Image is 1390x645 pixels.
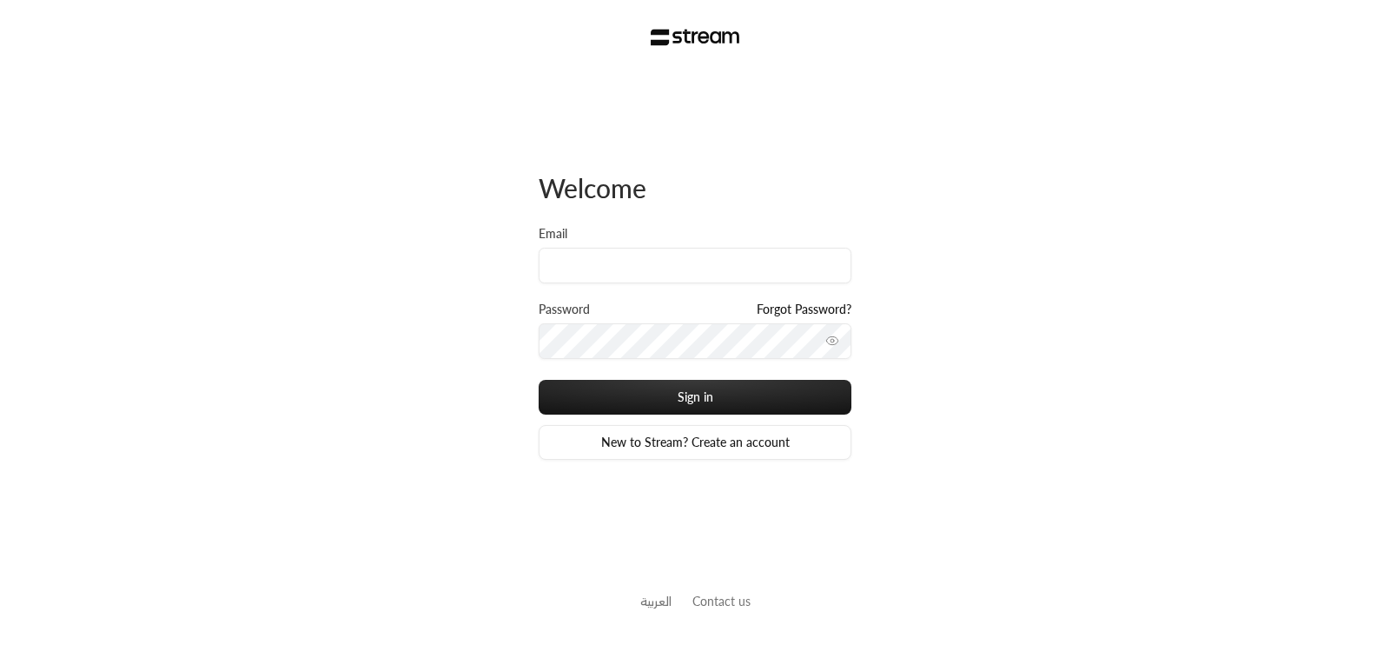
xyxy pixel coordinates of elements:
img: Stream Logo [651,29,740,46]
label: Email [539,225,567,243]
button: Sign in [539,380,851,415]
span: Welcome [539,172,646,203]
button: Contact us [692,592,751,610]
a: العربية [640,585,672,617]
a: Forgot Password? [757,301,851,318]
label: Password [539,301,590,318]
button: toggle password visibility [818,327,846,355]
a: Contact us [692,594,751,608]
a: New to Stream? Create an account [539,425,851,460]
